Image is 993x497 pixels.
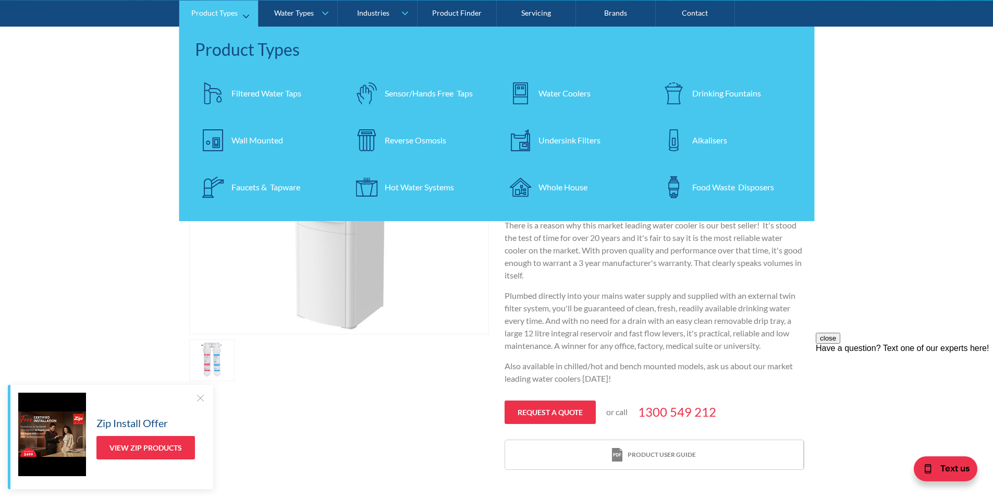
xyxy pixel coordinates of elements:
div: Faucets & Tapware [231,180,300,193]
div: Reverse Osmosis [385,134,446,146]
a: Hot Water Systems [348,168,492,205]
p: or call [606,406,628,418]
a: Filtered Water Taps [195,75,338,111]
div: Undersink Filters [538,134,600,146]
iframe: podium webchat widget bubble [889,445,993,497]
iframe: podium webchat widget prompt [816,333,993,458]
a: open lightbox [189,340,235,381]
a: Water Coolers [502,75,645,111]
a: Reverse Osmosis [348,122,492,158]
div: Water Coolers [538,87,591,99]
a: Faucets & Tapware [195,168,338,205]
div: Water Types [274,8,314,17]
a: print iconProduct user guide [505,440,803,470]
nav: Product Types [179,26,815,221]
div: Whole House [538,180,587,193]
div: Product user guide [628,450,696,459]
h5: Zip Install Offer [96,415,168,431]
div: Product Types [195,37,799,62]
a: View Zip Products [96,436,195,459]
div: Food Waste Disposers [692,180,774,193]
a: Undersink Filters [502,122,645,158]
div: Industries [357,8,389,17]
a: Drinking Fountains [656,75,799,111]
a: Request a quote [505,401,596,424]
a: Sensor/Hands Free Taps [348,75,492,111]
img: Zip Install Offer [18,393,86,476]
div: Filtered Water Taps [231,87,301,99]
p: Also available in chilled/hot and bench mounted models, ask us about our market leading water coo... [505,360,804,385]
div: Alkalisers [692,134,727,146]
p: Plumbed directly into your mains water supply and supplied with an external twin filter system, y... [505,289,804,352]
a: Whole House [502,168,645,205]
a: Food Waste Disposers [656,168,799,205]
div: Product Types [191,8,238,17]
a: Alkalisers [656,122,799,158]
div: Wall Mounted [231,134,283,146]
a: Wall Mounted [195,122,338,158]
img: print icon [612,448,622,462]
a: 1300 549 212 [638,403,716,421]
div: Drinking Fountains [692,87,761,99]
div: Hot Water Systems [385,180,454,193]
div: Sensor/Hands Free Taps [385,87,473,99]
p: There is a reason why this market leading water cooler is our best seller! It's stood the test of... [505,219,804,282]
